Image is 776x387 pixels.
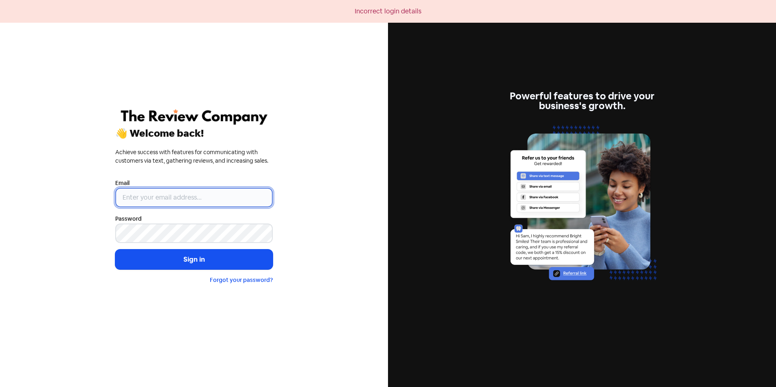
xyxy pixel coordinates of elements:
[503,91,661,111] div: Powerful features to drive your business's growth.
[115,148,273,165] div: Achieve success with features for communicating with customers via text, gathering reviews, and i...
[503,120,661,295] img: referrals
[115,249,273,270] button: Sign in
[115,215,142,223] label: Password
[115,188,273,207] input: Enter your email address...
[210,276,273,284] a: Forgot your password?
[115,179,129,187] label: Email
[115,129,273,138] div: 👋 Welcome back!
